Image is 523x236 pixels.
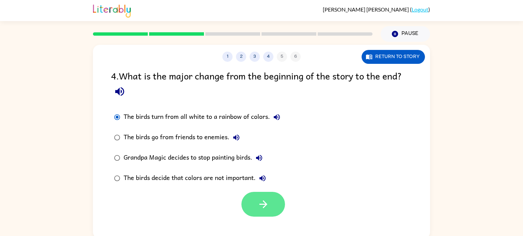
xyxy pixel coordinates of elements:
[263,52,273,62] button: 4
[362,50,425,64] button: Return to story
[256,171,269,185] button: The birds decide that colors are not important.
[323,6,410,13] span: [PERSON_NAME] [PERSON_NAME]
[381,26,430,42] button: Pause
[270,110,284,124] button: The birds turn from all white to a rainbow of colors.
[124,171,269,185] div: The birds decide that colors are not important.
[236,52,246,62] button: 2
[412,6,428,13] a: Logout
[111,69,412,100] div: 4 . What is the major change from the beginning of the story to the end?
[222,52,233,62] button: 1
[252,151,266,165] button: Grandpa Magic decides to stop painting birds.
[124,131,243,144] div: The birds go from friends to enemies.
[323,6,430,13] div: ( )
[229,131,243,144] button: The birds go from friends to enemies.
[250,52,260,62] button: 3
[93,3,131,18] img: Literably
[124,151,266,165] div: Grandpa Magic decides to stop painting birds.
[124,110,284,124] div: The birds turn from all white to a rainbow of colors.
